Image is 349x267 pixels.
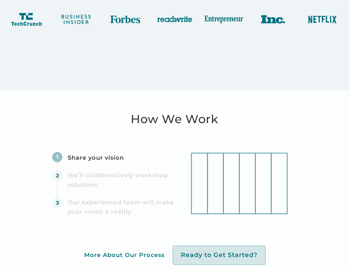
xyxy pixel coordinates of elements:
div: 1 [56,153,58,161]
img: techcrunch logo [7,11,46,28]
img: Inc logo [254,11,292,28]
div: Our experienced team will make your vision a reality [68,198,181,217]
a: More About Our Process [84,251,165,259]
div: Share your vision [68,152,124,163]
div: We’ll collaboratively workshop solutions [68,171,181,190]
img: Netflix logo [303,11,342,28]
img: business insider logo [57,11,95,28]
div: 2 [56,172,59,180]
img: Entrepreneur logo [204,11,243,28]
h2: How We Work [131,110,218,129]
div: 3 [56,199,59,207]
img: Readwrite logo [155,11,194,28]
img: forbes logo [106,11,145,28]
div: More About Our Process [84,251,165,259]
div: Ready to Get Started? [181,251,257,259]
